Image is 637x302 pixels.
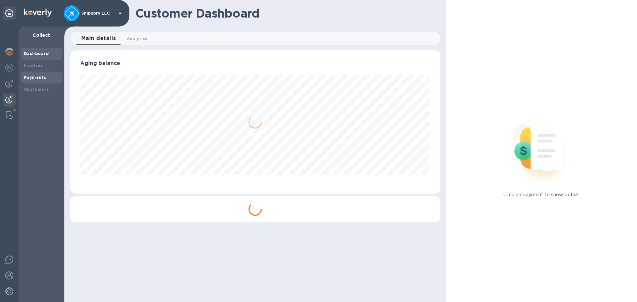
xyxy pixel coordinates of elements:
[24,75,46,80] b: Payments
[80,60,430,67] h3: Aging balance
[24,32,59,38] p: Collect
[81,34,116,43] span: Main details
[24,9,52,17] img: Logo
[503,191,580,198] p: Click on payment to show details
[127,35,148,42] span: Analytics
[24,51,49,56] b: Dashboard
[24,63,43,68] b: Invoices
[24,87,49,92] b: Customers
[81,11,114,16] p: Shipspry LLC
[135,6,436,20] h1: Customer Dashboard
[3,7,16,20] div: Unpin categories
[5,64,13,72] img: Foreign exchange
